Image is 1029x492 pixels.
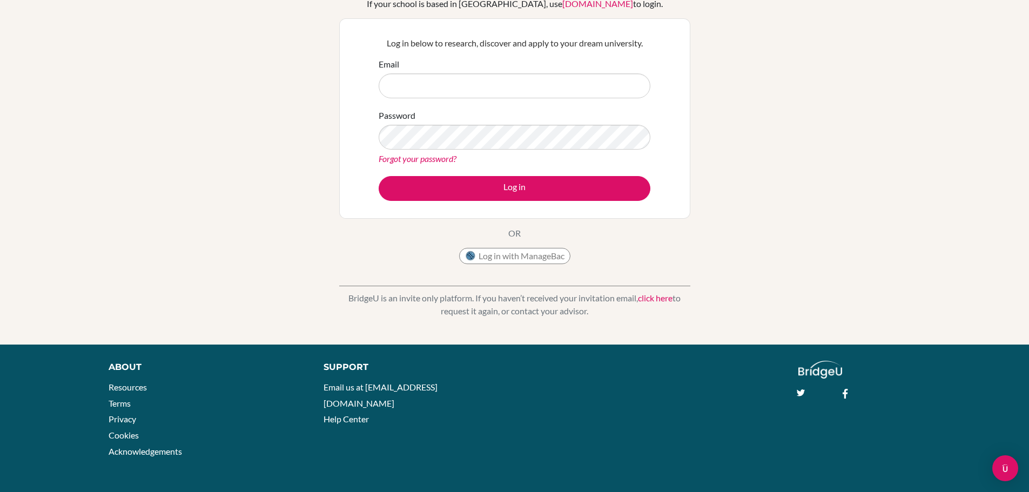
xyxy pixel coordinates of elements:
[379,153,456,164] a: Forgot your password?
[459,248,570,264] button: Log in with ManageBac
[324,414,369,424] a: Help Center
[508,227,521,240] p: OR
[379,37,650,50] p: Log in below to research, discover and apply to your dream university.
[109,382,147,392] a: Resources
[109,414,136,424] a: Privacy
[324,382,438,408] a: Email us at [EMAIL_ADDRESS][DOMAIN_NAME]
[324,361,502,374] div: Support
[379,58,399,71] label: Email
[339,292,690,318] p: BridgeU is an invite only platform. If you haven’t received your invitation email, to request it ...
[638,293,672,303] a: click here
[109,361,299,374] div: About
[109,430,139,440] a: Cookies
[379,109,415,122] label: Password
[798,361,842,379] img: logo_white@2x-f4f0deed5e89b7ecb1c2cc34c3e3d731f90f0f143d5ea2071677605dd97b5244.png
[109,446,182,456] a: Acknowledgements
[109,398,131,408] a: Terms
[379,176,650,201] button: Log in
[992,455,1018,481] div: Open Intercom Messenger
